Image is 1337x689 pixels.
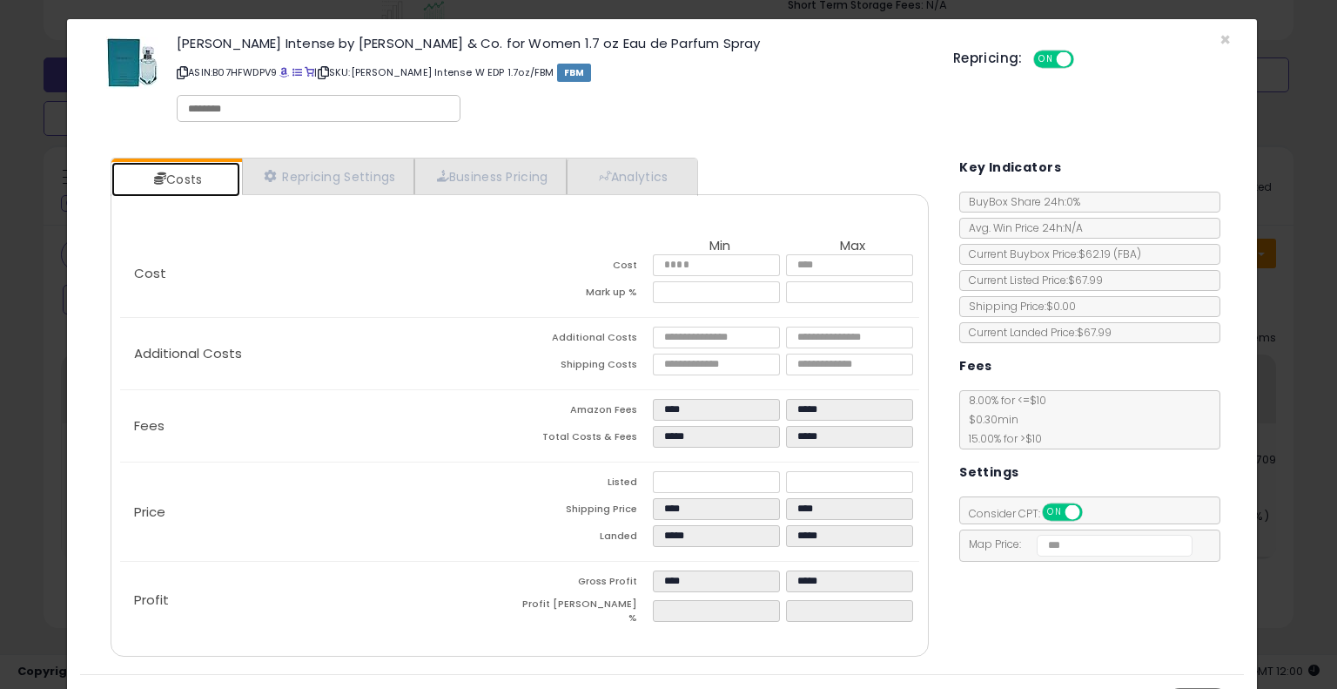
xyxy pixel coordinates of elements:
p: Fees [120,419,520,433]
a: BuyBox page [279,65,289,79]
a: Analytics [567,159,695,194]
td: Landed [520,525,653,552]
span: $62.19 [1078,247,1141,261]
td: Gross Profit [520,571,653,598]
a: Your listing only [305,65,314,79]
td: Shipping Price [520,498,653,525]
span: OFF [1080,505,1108,520]
span: $0.30 min [960,412,1018,427]
h3: [PERSON_NAME] Intense by [PERSON_NAME] & Co. for Women 1.7 oz Eau de Parfum Spray [177,37,927,50]
span: × [1219,27,1231,52]
a: Costs [111,162,240,197]
h5: Fees [959,355,992,377]
p: ASIN: B07HFWDPV9 | SKU: [PERSON_NAME] Intense W EDP 1.7oz/FBM [177,58,927,86]
p: Additional Costs [120,347,520,361]
p: Price [120,505,520,519]
a: Repricing Settings [242,159,414,194]
h5: Key Indicators [959,157,1061,179]
span: BuyBox Share 24h: 0% [960,194,1080,209]
span: ON [1044,505,1065,520]
th: Max [786,239,919,254]
span: Current Landed Price: $67.99 [960,325,1112,340]
h5: Settings [959,462,1018,483]
span: 8.00 % for <= $10 [960,393,1046,446]
span: Map Price: [960,537,1193,551]
span: Shipping Price: $0.00 [960,299,1076,314]
p: Profit [120,593,520,607]
span: Avg. Win Price 24h: N/A [960,220,1083,235]
span: ( FBA ) [1113,247,1141,261]
td: Listed [520,471,653,498]
th: Min [653,239,786,254]
a: Business Pricing [414,159,567,194]
td: Mark up % [520,281,653,308]
td: Profit [PERSON_NAME] % [520,598,653,630]
p: Cost [120,267,520,280]
span: Consider CPT: [960,506,1105,521]
td: Cost [520,254,653,281]
span: ON [1035,52,1057,67]
span: OFF [1071,52,1098,67]
td: Amazon Fees [520,399,653,426]
img: 41b3Vr82YbL._SL60_.jpg [106,37,158,89]
td: Total Costs & Fees [520,426,653,453]
h5: Repricing: [953,51,1023,65]
td: Shipping Costs [520,354,653,381]
a: All offer listings [292,65,302,79]
span: Current Buybox Price: [960,247,1141,261]
span: 15.00 % for > $10 [960,431,1042,446]
span: FBM [557,64,592,82]
td: Additional Costs [520,327,653,354]
span: Current Listed Price: $67.99 [960,273,1103,287]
